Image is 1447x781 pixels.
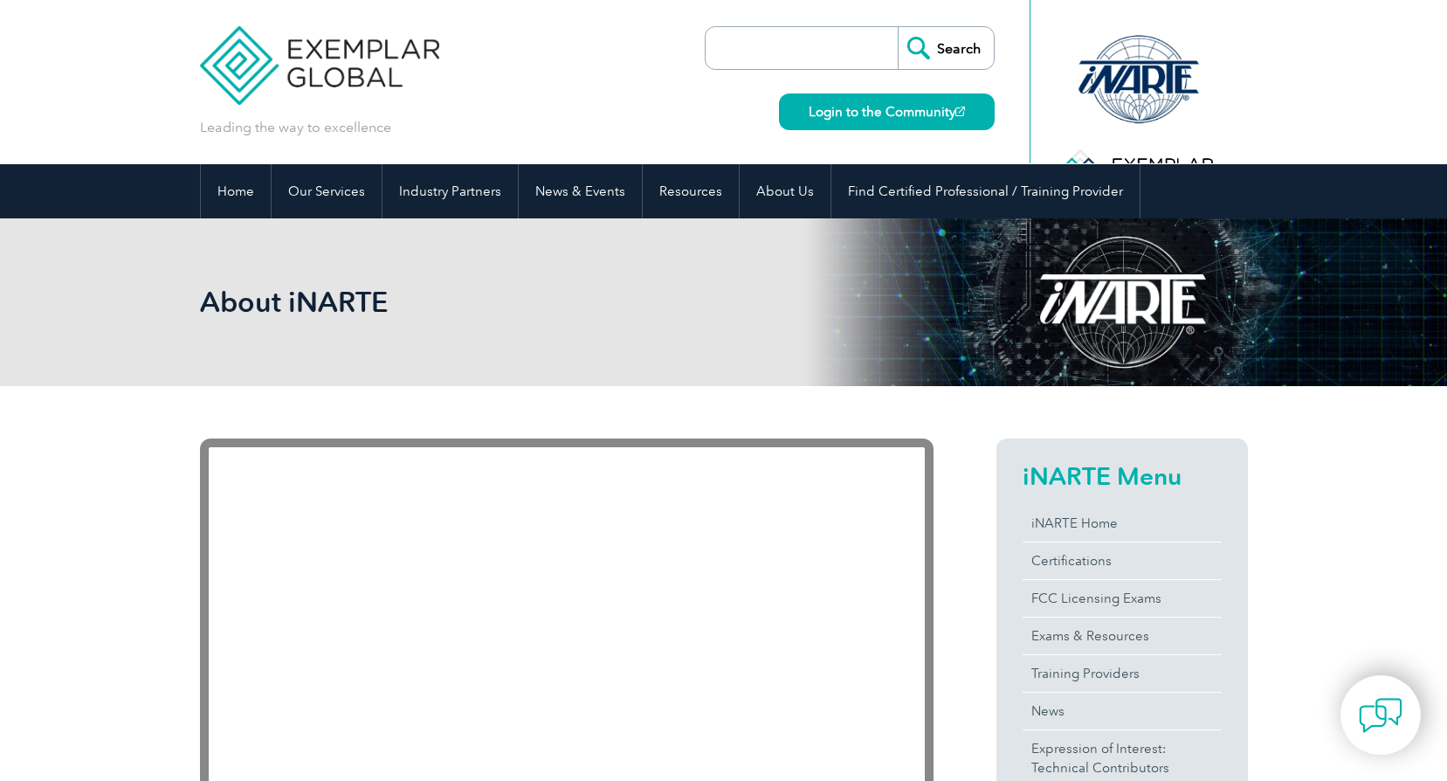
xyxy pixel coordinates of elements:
a: Certifications [1023,543,1222,579]
a: Exams & Resources [1023,618,1222,654]
h2: About iNARTE [200,288,934,316]
a: FCC Licensing Exams [1023,580,1222,617]
a: Resources [643,164,739,218]
a: Find Certified Professional / Training Provider [831,164,1140,218]
a: About Us [740,164,830,218]
a: Home [201,164,271,218]
img: contact-chat.png [1359,694,1402,737]
p: Leading the way to excellence [200,118,391,137]
a: Our Services [272,164,382,218]
a: News [1023,693,1222,729]
input: Search [898,27,994,69]
a: Training Providers [1023,655,1222,692]
a: News & Events [519,164,642,218]
a: iNARTE Home [1023,505,1222,542]
h2: iNARTE Menu [1023,462,1222,490]
a: Login to the Community [779,93,995,130]
img: open_square.png [955,107,965,116]
a: Industry Partners [382,164,518,218]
